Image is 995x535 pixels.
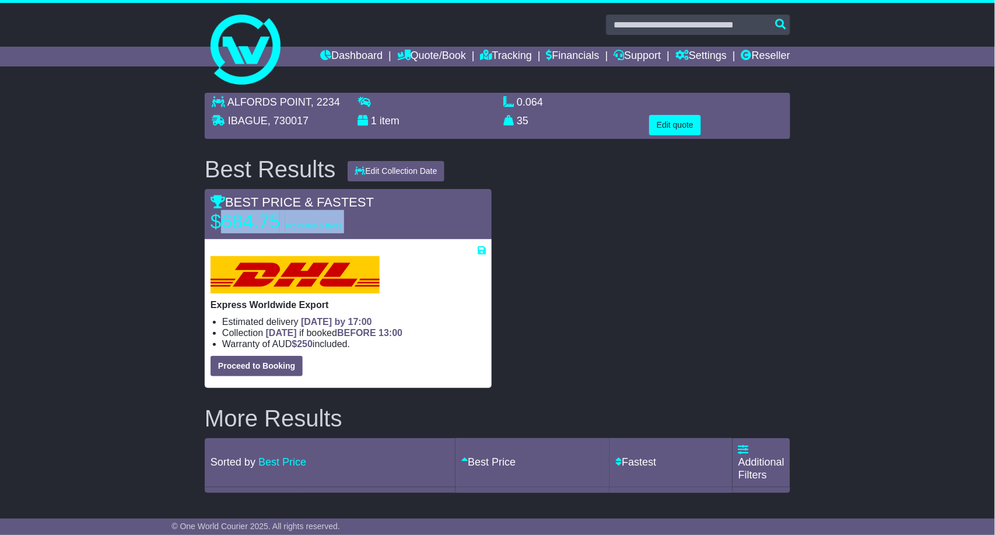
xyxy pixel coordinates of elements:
span: 35 [517,115,528,127]
h2: More Results [205,405,790,431]
span: 13:00 [379,328,402,338]
img: DHL: Express Worldwide Export [211,256,380,293]
span: 0.064 [517,96,543,108]
button: Edit quote [649,115,701,135]
span: item [380,115,400,127]
span: © One World Courier 2025. All rights reserved. [171,522,340,531]
button: Edit Collection Date [348,161,445,181]
a: Quote/Book [397,47,466,67]
button: Proceed to Booking [211,356,303,376]
span: , 730017 [268,115,309,127]
span: BEST PRICE & FASTEST [211,195,374,209]
a: Support [614,47,661,67]
span: $ [292,339,313,349]
a: Fastest [615,456,656,468]
a: Financials [546,47,600,67]
div: Best Results [199,156,342,182]
li: Collection [222,327,486,338]
li: Warranty of AUD included. [222,338,486,349]
a: Best Price [258,456,306,468]
a: Additional Filters [738,444,784,481]
span: exc duties & taxes [285,222,342,230]
span: ALFORDS POINT [227,96,311,108]
p: Express Worldwide Export [211,299,486,310]
a: Settings [675,47,727,67]
span: 1 [371,115,377,127]
span: BEFORE [337,328,376,338]
a: Tracking [481,47,532,67]
a: Dashboard [320,47,383,67]
li: Estimated delivery [222,316,486,327]
span: 250 [297,339,313,349]
a: Reseller [741,47,790,67]
p: $684.75 [211,210,356,233]
span: [DATE] by 17:00 [301,317,372,327]
span: , 2234 [311,96,340,108]
span: Sorted by [211,456,255,468]
a: Best Price [461,456,516,468]
span: IBAGUE [228,115,268,127]
span: if booked [266,328,402,338]
span: [DATE] [266,328,297,338]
